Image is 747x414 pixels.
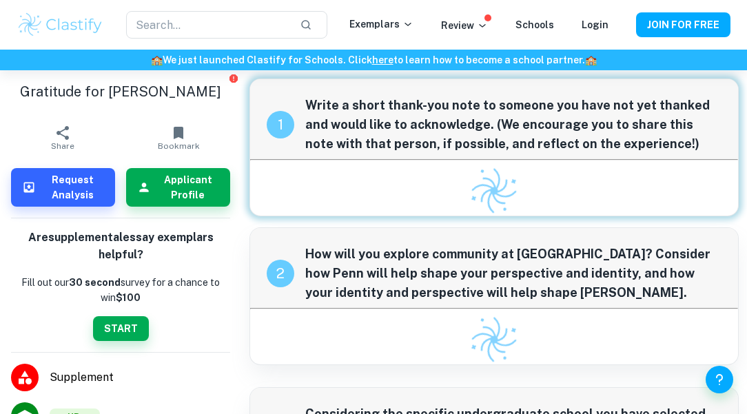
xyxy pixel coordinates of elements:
span: Write a short thank-you note to someone you have not yet thanked and would like to acknowledge. (... [305,96,722,154]
button: Share [5,118,121,157]
img: Clastify logo [464,161,524,221]
h6: Request Analysis [41,172,104,203]
img: Clastify logo [17,11,104,39]
button: Applicant Profile [126,168,230,207]
div: recipe [267,111,294,138]
span: 🏫 [585,54,597,65]
span: 🏫 [151,54,163,65]
a: Login [582,19,608,30]
img: Clastify logo [464,309,524,370]
button: JOIN FOR FREE [636,12,730,37]
div: recipe [267,260,294,287]
p: Fill out our survey for a chance to win [11,275,230,305]
button: Bookmark [121,118,236,157]
a: Schools [515,19,554,30]
h6: Applicant Profile [156,172,219,203]
span: Supplement [50,369,230,386]
a: here [372,54,393,65]
input: Search... [126,11,289,39]
span: How will you explore community at [GEOGRAPHIC_DATA]? Consider how Penn will help shape your persp... [305,245,722,302]
h6: We just launched Clastify for Schools. Click to learn how to become a school partner. [3,52,744,68]
p: Review [441,18,488,33]
button: Request Analysis [11,168,115,207]
button: START [93,316,149,341]
h6: Are supplemental essay exemplars helpful? [11,229,230,264]
strong: $100 [116,292,141,303]
button: Help and Feedback [706,366,733,393]
span: Bookmark [158,141,200,151]
button: Report issue [228,73,238,83]
span: Share [51,141,74,151]
b: 30 second [69,277,121,288]
h1: Gratitude for [PERSON_NAME] [11,81,230,102]
p: Exemplars [349,17,413,32]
